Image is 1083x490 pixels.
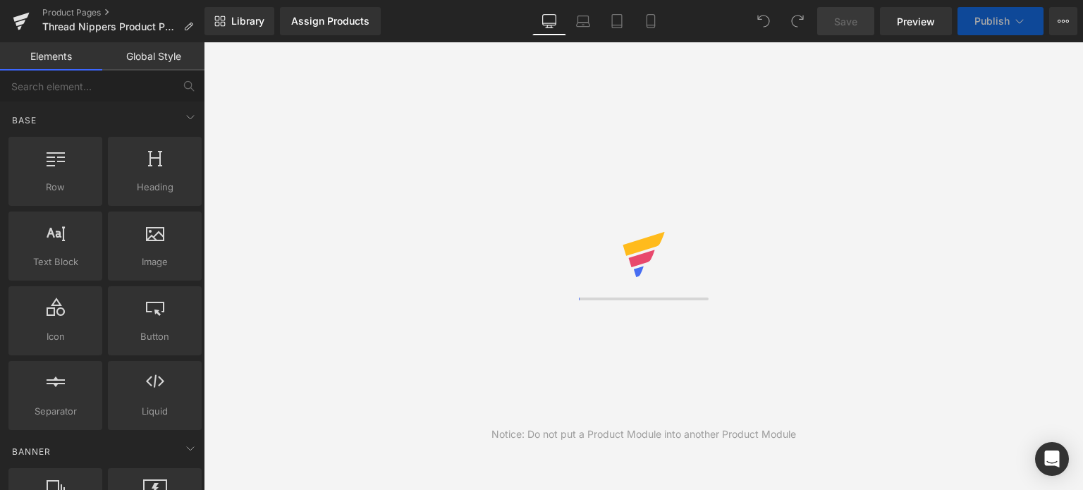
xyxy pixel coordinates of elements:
span: Liquid [112,404,197,419]
span: Text Block [13,255,98,269]
span: Separator [13,404,98,419]
span: Preview [897,14,935,29]
a: Mobile [634,7,668,35]
span: Row [13,180,98,195]
button: Publish [957,7,1044,35]
span: Icon [13,329,98,344]
button: Redo [783,7,812,35]
span: Banner [11,445,52,458]
div: Open Intercom Messenger [1035,442,1069,476]
span: Publish [974,16,1010,27]
span: Image [112,255,197,269]
span: Save [834,14,857,29]
a: Tablet [600,7,634,35]
a: Preview [880,7,952,35]
button: More [1049,7,1077,35]
a: New Library [204,7,274,35]
span: Library [231,15,264,27]
span: Heading [112,180,197,195]
a: Product Pages [42,7,204,18]
a: Desktop [532,7,566,35]
span: Button [112,329,197,344]
span: Thread Nippers Product Page Final 1 [42,21,178,32]
span: Base [11,114,38,127]
a: Global Style [102,42,204,71]
button: Undo [749,7,778,35]
div: Assign Products [291,16,369,27]
a: Laptop [566,7,600,35]
div: Notice: Do not put a Product Module into another Product Module [491,427,796,442]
